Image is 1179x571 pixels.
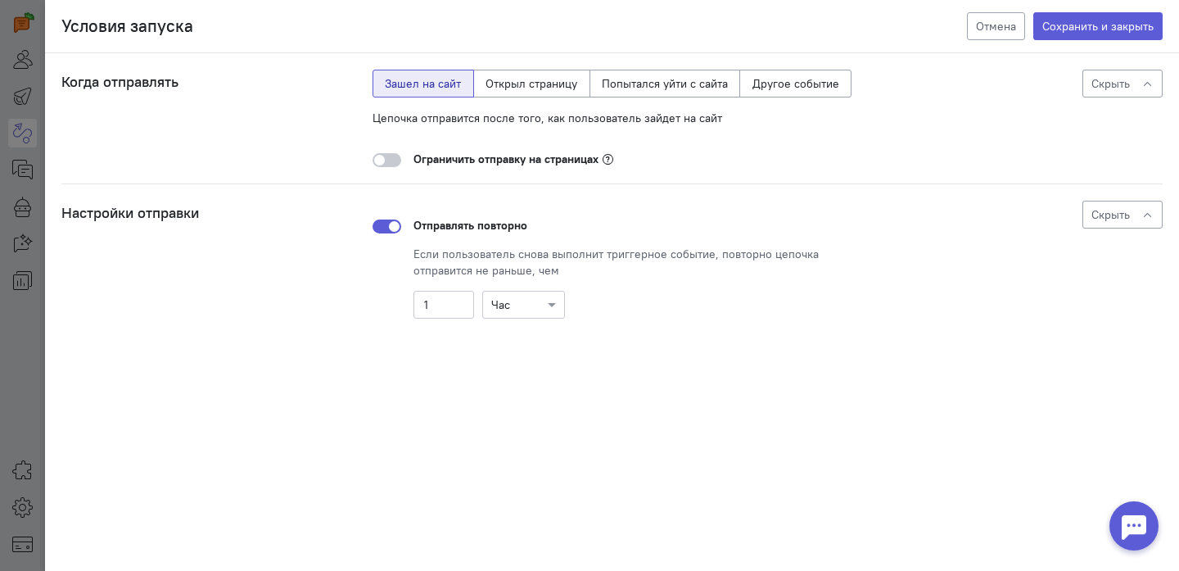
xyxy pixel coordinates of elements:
[1091,76,1130,91] span: Скрыть
[413,220,527,232] h5: Отправлять повторно
[739,70,851,97] label: Другое событие
[967,12,1025,40] button: Отмена
[413,153,599,165] h5: Ограничить отправку на страницах
[61,74,373,90] h4: Когда отправлять
[589,70,741,97] label: Попытался уйти с сайта
[373,110,851,126] div: Цепочка отправится после того, как пользователь зайдет на сайт
[61,16,193,35] h3: Условия запуска
[1082,70,1163,97] button: Скрыть
[61,205,373,221] h4: Настройки отправки
[1033,12,1163,40] button: Сохранить и закрыть
[373,70,474,97] label: Зашел на сайт
[413,246,851,279] div: Если пользователь снова выполнит триггерное событие, повторно цепочка отправится не раньше, чем
[473,70,590,97] label: Открыл страницу
[1091,207,1130,222] span: Скрыть
[1082,201,1163,229] button: Скрыть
